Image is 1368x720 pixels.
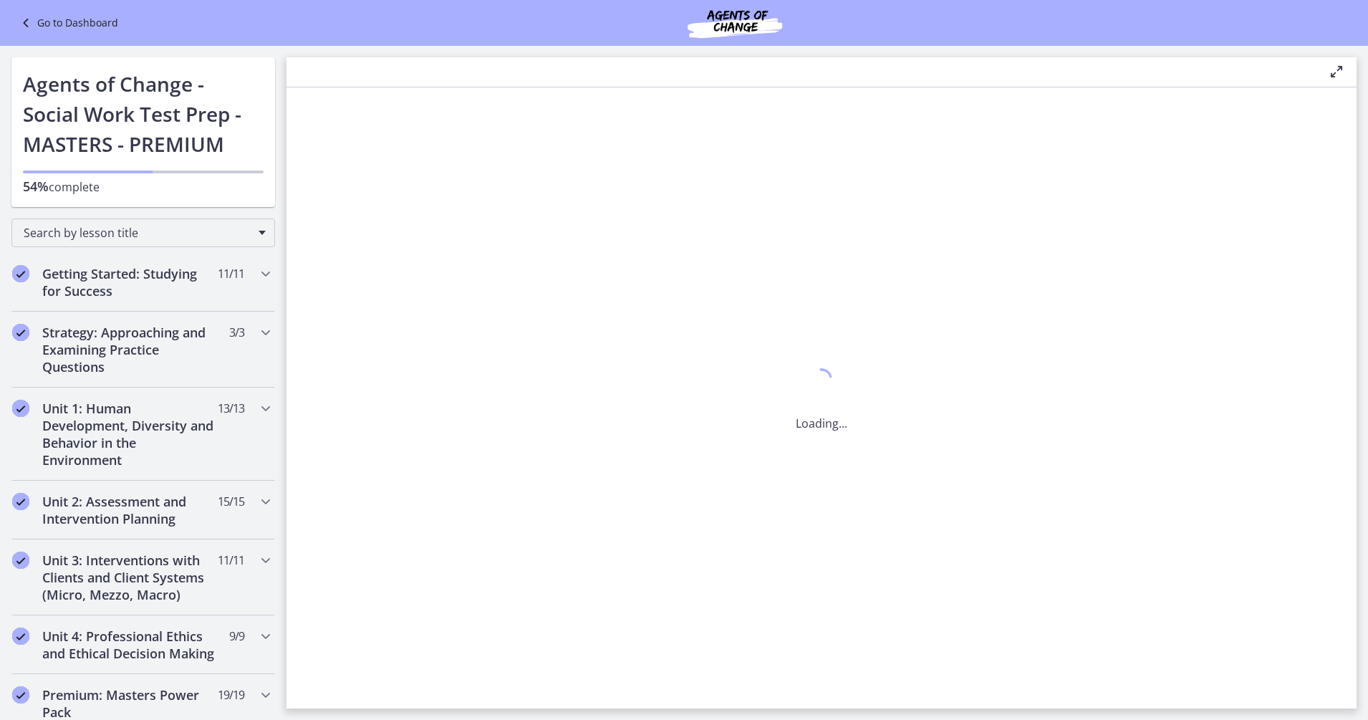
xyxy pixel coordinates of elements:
[12,686,29,704] i: Completed
[42,265,217,299] h2: Getting Started: Studying for Success
[12,265,29,282] i: Completed
[23,69,264,159] h1: Agents of Change - Social Work Test Prep - MASTERS - PREMIUM
[218,400,244,417] span: 13 / 13
[42,400,217,469] h2: Unit 1: Human Development, Diversity and Behavior in the Environment
[23,178,264,196] p: complete
[12,493,29,510] i: Completed
[229,324,244,341] span: 3 / 3
[796,365,847,398] div: 1
[23,178,49,195] span: 54%
[218,265,244,282] span: 11 / 11
[42,324,217,375] h2: Strategy: Approaching and Examining Practice Questions
[218,686,244,704] span: 19 / 19
[796,415,847,432] p: Loading...
[12,552,29,569] i: Completed
[229,628,244,645] span: 9 / 9
[12,324,29,341] i: Completed
[11,219,275,247] div: Search by lesson title
[17,14,118,32] a: Go to Dashboard
[218,493,244,510] span: 15 / 15
[12,628,29,645] i: Completed
[218,552,244,569] span: 11 / 11
[42,493,217,527] h2: Unit 2: Assessment and Intervention Planning
[42,552,217,603] h2: Unit 3: Interventions with Clients and Client Systems (Micro, Mezzo, Macro)
[24,225,251,241] span: Search by lesson title
[12,400,29,417] i: Completed
[649,6,821,40] img: Agents of Change
[42,628,217,662] h2: Unit 4: Professional Ethics and Ethical Decision Making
